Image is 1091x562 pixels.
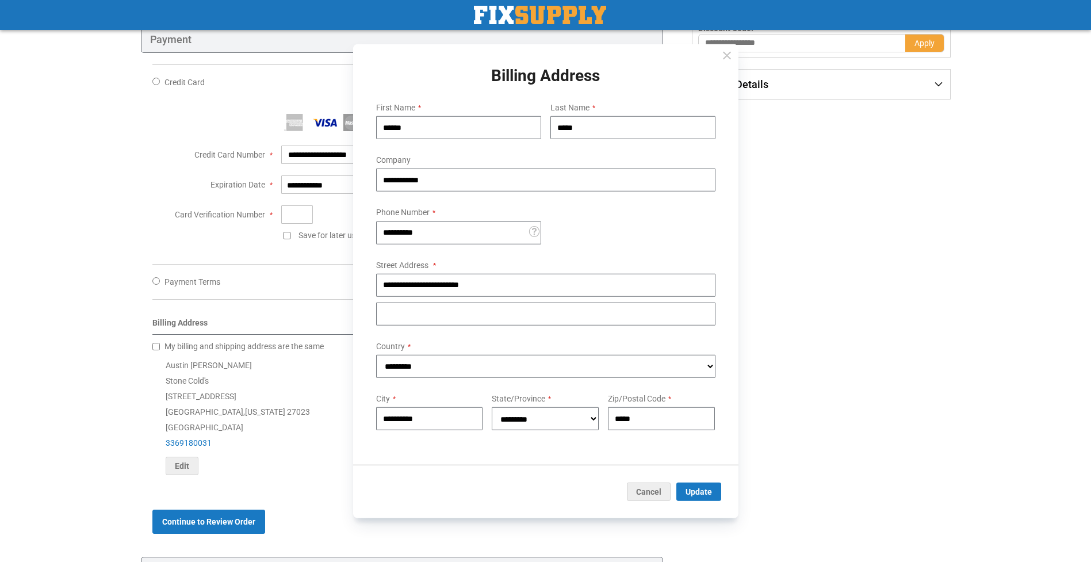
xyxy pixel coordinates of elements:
[152,510,265,534] button: Continue to Review Order
[166,457,198,475] button: Edit
[376,260,428,269] span: Street Address
[194,150,265,159] span: Credit Card Number
[164,277,220,286] span: Payment Terms
[550,103,589,112] span: Last Name
[152,317,652,335] div: Billing Address
[152,358,652,475] div: Austin [PERSON_NAME] Stone Cold's [STREET_ADDRESS] [GEOGRAPHIC_DATA] , 27023 [GEOGRAPHIC_DATA]
[312,114,339,131] img: Visa
[210,180,265,189] span: Expiration Date
[376,155,411,165] span: Company
[376,208,430,217] span: Phone Number
[676,483,721,501] button: Update
[281,114,308,131] img: American Express
[905,34,944,52] button: Apply
[298,231,362,240] span: Save for later use.
[175,461,189,471] span: Edit
[343,114,370,131] img: MasterCard
[175,210,265,219] span: Card Verification Number
[376,103,415,112] span: First Name
[686,487,712,496] span: Update
[474,6,606,24] img: Fix Industrial Supply
[627,483,671,501] button: Cancel
[914,39,935,48] span: Apply
[367,67,725,85] h1: Billing Address
[245,407,285,416] span: [US_STATE]
[474,6,606,24] a: store logo
[608,394,665,403] span: Zip/Postal Code
[141,26,664,53] div: Payment
[166,438,212,448] a: 3369180031
[164,78,205,87] span: Credit Card
[162,517,255,526] span: Continue to Review Order
[376,394,390,403] span: City
[636,487,661,496] span: Cancel
[698,24,753,33] span: Discount Code:
[164,342,324,351] span: My billing and shipping address are the same
[376,341,405,350] span: Country
[492,394,545,403] span: State/Province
